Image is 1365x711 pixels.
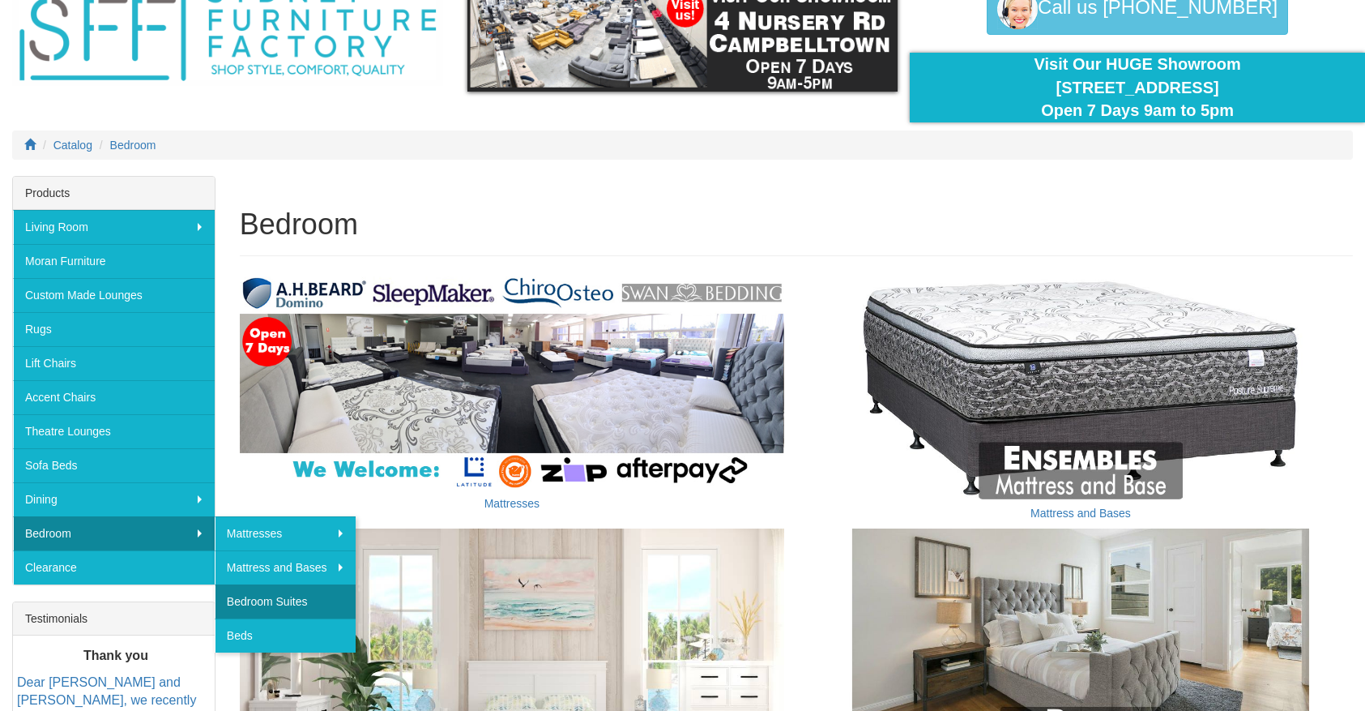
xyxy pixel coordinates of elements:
a: Custom Made Lounges [13,278,215,312]
h1: Bedroom [240,208,1353,241]
a: Mattress and Bases [215,550,356,585]
a: Clearance [13,550,215,585]
b: Thank you [83,649,148,662]
a: Moran Furniture [13,244,215,278]
img: Mattress and Bases [808,272,1353,499]
a: Mattresses [215,516,356,550]
a: Catalog [53,139,92,152]
a: Lift Chairs [13,346,215,380]
a: Bedroom Suites [215,585,356,619]
a: Dining [13,482,215,516]
div: Testimonials [13,602,215,636]
a: Mattresses [484,497,540,510]
a: Living Room [13,210,215,244]
img: Mattresses [240,272,784,489]
a: Bedroom [13,516,215,550]
a: Rugs [13,312,215,346]
a: Sofa Beds [13,448,215,482]
a: Accent Chairs [13,380,215,414]
a: Theatre Lounges [13,414,215,448]
a: Beds [215,619,356,653]
div: Products [13,177,215,210]
a: Bedroom [110,139,156,152]
a: Mattress and Bases [1030,507,1131,520]
div: Visit Our HUGE Showroom [STREET_ADDRESS] Open 7 Days 9am to 5pm [922,53,1353,122]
